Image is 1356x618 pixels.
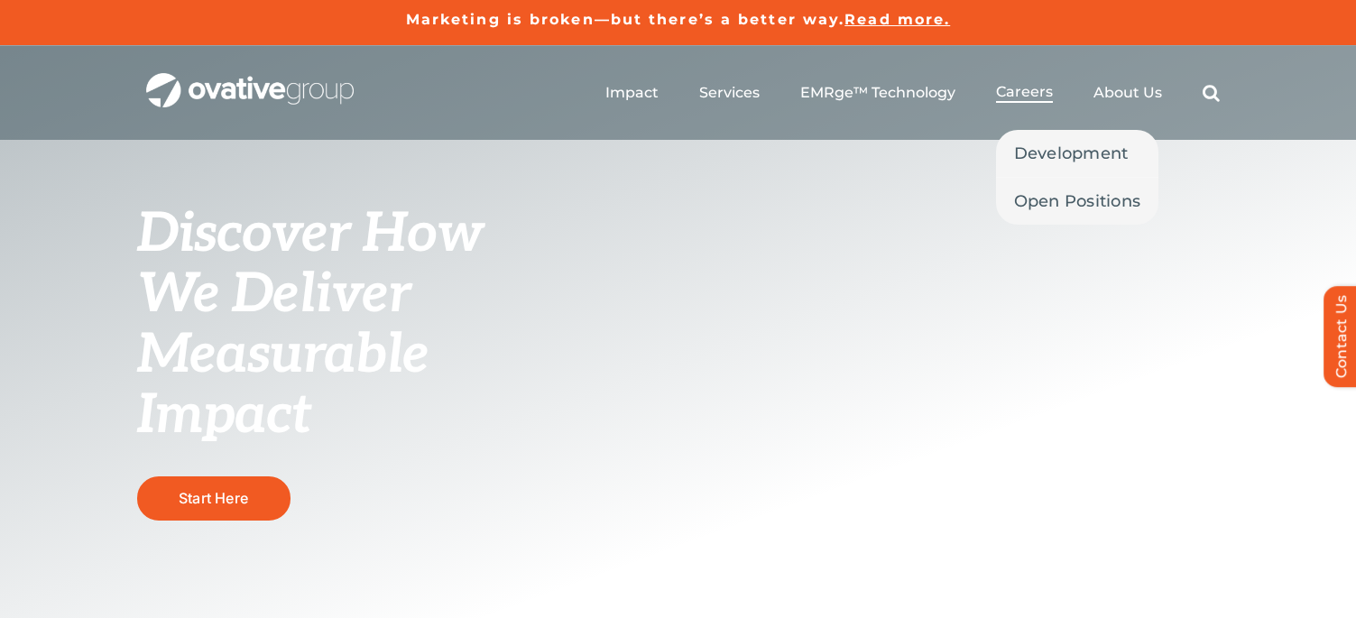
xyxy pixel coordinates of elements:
[137,476,291,521] a: Start Here
[137,202,484,267] span: Discover How
[996,130,1159,177] a: Development
[406,11,845,28] a: Marketing is broken—but there’s a better way.
[996,83,1053,103] a: Careers
[1014,189,1141,214] span: Open Positions
[605,64,1220,122] nav: Menu
[1093,84,1162,102] a: About Us
[1203,84,1220,102] a: Search
[996,83,1053,101] span: Careers
[844,11,950,28] a: Read more.
[800,84,955,102] a: EMRge™ Technology
[699,84,760,102] a: Services
[179,489,248,507] span: Start Here
[996,178,1159,225] a: Open Positions
[605,84,659,102] a: Impact
[146,71,354,88] a: OG_Full_horizontal_WHT
[137,263,429,448] span: We Deliver Measurable Impact
[1014,141,1129,166] span: Development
